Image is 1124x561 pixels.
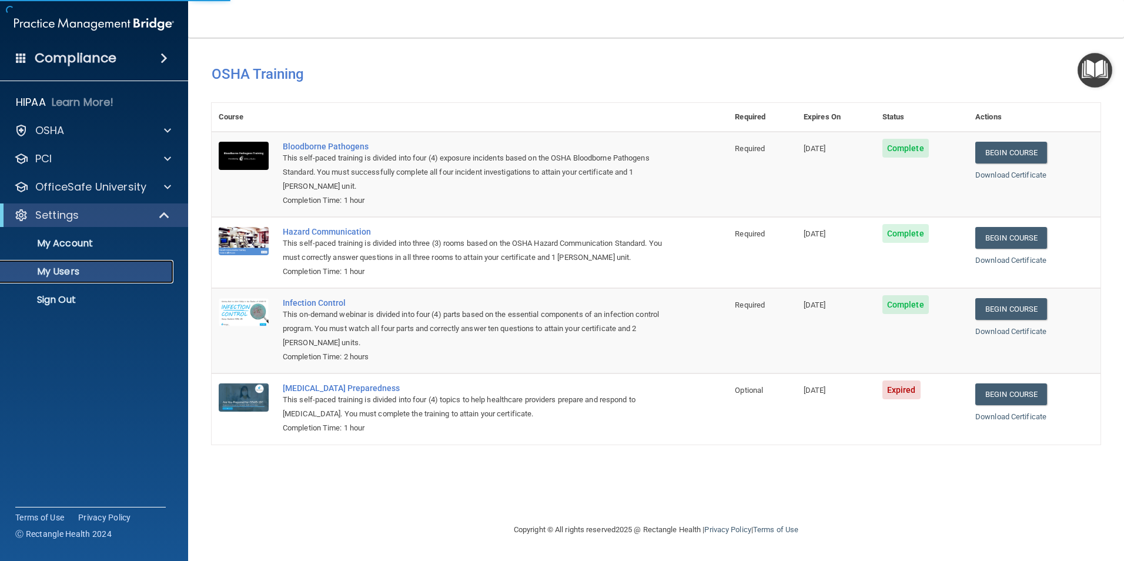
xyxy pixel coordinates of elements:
[882,139,929,158] span: Complete
[15,512,64,523] a: Terms of Use
[15,528,112,540] span: Ⓒ Rectangle Health 2024
[753,525,798,534] a: Terms of Use
[975,298,1047,320] a: Begin Course
[735,300,765,309] span: Required
[975,171,1046,179] a: Download Certificate
[283,421,669,435] div: Completion Time: 1 hour
[975,256,1046,265] a: Download Certificate
[35,180,146,194] p: OfficeSafe University
[882,380,921,399] span: Expired
[283,383,669,393] a: [MEDICAL_DATA] Preparedness
[975,327,1046,336] a: Download Certificate
[283,298,669,308] a: Infection Control
[704,525,751,534] a: Privacy Policy
[735,144,765,153] span: Required
[14,152,171,166] a: PCI
[35,208,79,222] p: Settings
[14,208,170,222] a: Settings
[8,294,168,306] p: Sign Out
[212,66,1100,82] h4: OSHA Training
[283,308,669,350] div: This on-demand webinar is divided into four (4) parts based on the essential components of an inf...
[975,383,1047,405] a: Begin Course
[283,193,669,208] div: Completion Time: 1 hour
[975,227,1047,249] a: Begin Course
[804,144,826,153] span: [DATE]
[14,12,174,36] img: PMB logo
[804,386,826,395] span: [DATE]
[14,180,171,194] a: OfficeSafe University
[804,300,826,309] span: [DATE]
[283,227,669,236] a: Hazard Communication
[882,295,929,314] span: Complete
[283,142,669,151] a: Bloodborne Pathogens
[14,123,171,138] a: OSHA
[1078,53,1112,88] button: Open Resource Center
[735,229,765,238] span: Required
[875,103,968,132] th: Status
[728,103,797,132] th: Required
[212,103,276,132] th: Course
[35,50,116,66] h4: Compliance
[8,266,168,278] p: My Users
[804,229,826,238] span: [DATE]
[797,103,875,132] th: Expires On
[78,512,131,523] a: Privacy Policy
[968,103,1100,132] th: Actions
[52,95,114,109] p: Learn More!
[16,95,46,109] p: HIPAA
[283,265,669,279] div: Completion Time: 1 hour
[283,236,669,265] div: This self-paced training is divided into three (3) rooms based on the OSHA Hazard Communication S...
[975,412,1046,421] a: Download Certificate
[441,511,871,549] div: Copyright © All rights reserved 2025 @ Rectangle Health | |
[35,123,65,138] p: OSHA
[35,152,52,166] p: PCI
[283,151,669,193] div: This self-paced training is divided into four (4) exposure incidents based on the OSHA Bloodborne...
[283,350,669,364] div: Completion Time: 2 hours
[8,238,168,249] p: My Account
[975,142,1047,163] a: Begin Course
[735,386,763,395] span: Optional
[283,393,669,421] div: This self-paced training is divided into four (4) topics to help healthcare providers prepare and...
[882,224,929,243] span: Complete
